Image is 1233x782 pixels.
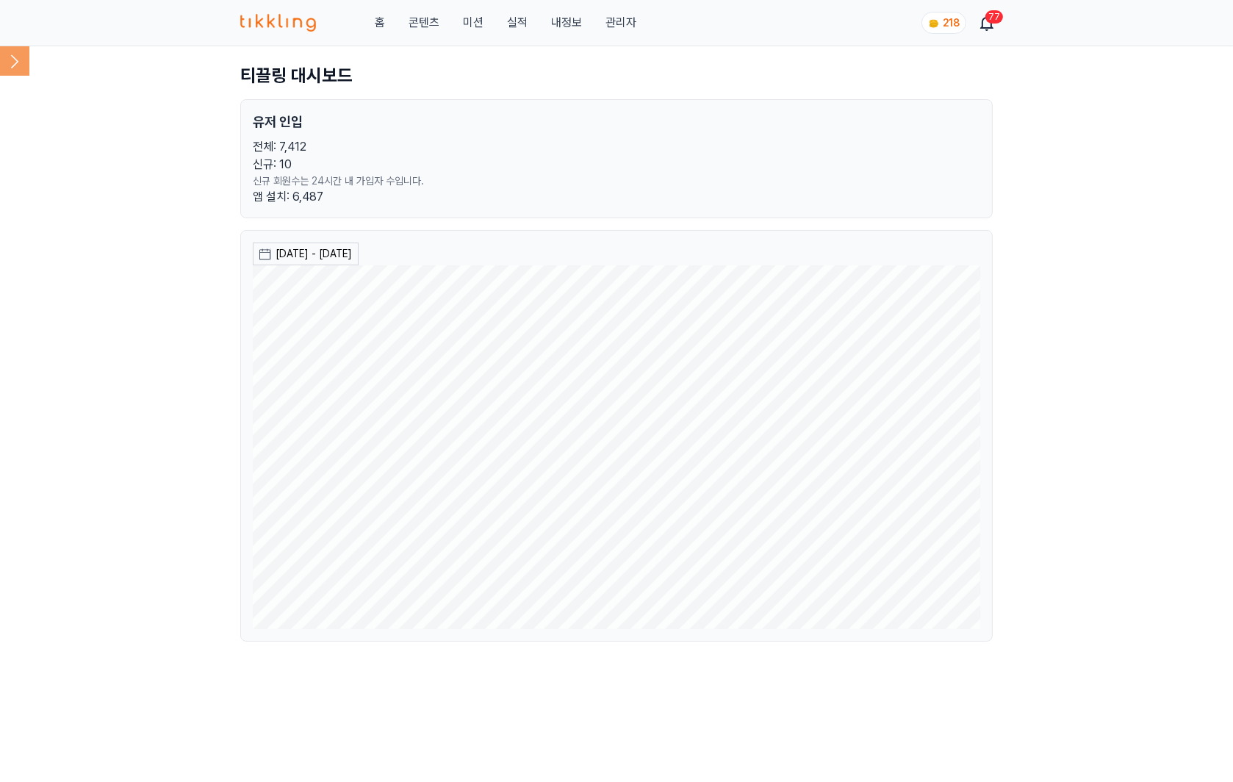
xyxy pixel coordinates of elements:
h2: 유저 인입 [253,112,980,132]
a: 관리자 [605,14,636,32]
a: 실적 [507,14,528,32]
img: 티끌링 [240,14,316,32]
a: 내정보 [551,14,582,32]
div: [DATE] - [DATE] [276,246,352,262]
button: [DATE] - [DATE] [253,243,359,265]
p: 앱 설치: 6,487 [253,188,980,206]
img: coin [928,18,940,29]
h1: 티끌링 대시보드 [240,64,993,87]
span: 218 [943,17,960,29]
a: 홈 [375,14,385,32]
a: 77 [981,14,993,32]
a: 콘텐츠 [409,14,439,32]
p: 신규 회원수는 24시간 내 가입자 수입니다. [253,173,980,188]
p: 신규: 10 [253,156,980,173]
div: 77 [985,10,1003,24]
button: 미션 [463,14,484,32]
p: 전체: 7,412 [253,138,980,156]
a: coin 218 [921,12,963,34]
